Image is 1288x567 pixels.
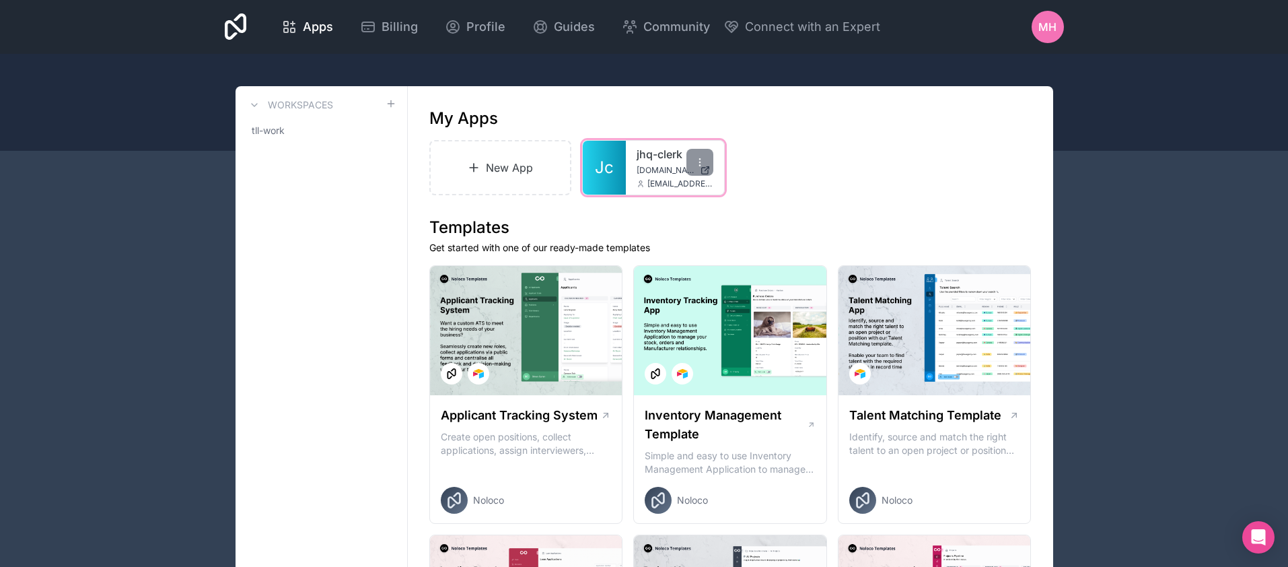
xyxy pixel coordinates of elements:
p: Create open positions, collect applications, assign interviewers, centralise candidate feedback a... [441,430,612,457]
a: Workspaces [246,97,333,113]
span: Community [643,18,710,36]
a: Billing [349,12,429,42]
span: Noloco [677,494,708,507]
a: Profile [434,12,516,42]
a: Community [611,12,721,42]
button: Connect with an Expert [723,18,880,36]
h3: Workspaces [268,98,333,112]
span: tll-work [252,124,285,137]
a: jhq-clerk [637,146,713,162]
h1: Templates [429,217,1032,238]
span: Billing [382,18,418,36]
h1: Talent Matching Template [849,406,1001,425]
img: Airtable Logo [855,368,865,379]
span: Noloco [882,494,913,507]
p: Simple and easy to use Inventory Management Application to manage your stock, orders and Manufact... [645,449,816,476]
span: [DOMAIN_NAME] [637,165,694,176]
a: [DOMAIN_NAME] [637,165,713,176]
img: Airtable Logo [677,368,688,379]
a: tll-work [246,119,396,143]
span: [EMAIL_ADDRESS][DOMAIN_NAME] [647,178,713,189]
h1: Inventory Management Template [645,406,806,444]
span: Guides [554,18,595,36]
a: Apps [271,12,344,42]
img: Airtable Logo [473,368,484,379]
h1: My Apps [429,108,498,129]
a: Jc [583,141,626,195]
span: Connect with an Expert [745,18,880,36]
a: Guides [522,12,606,42]
span: Profile [466,18,505,36]
h1: Applicant Tracking System [441,406,598,425]
span: Jc [595,157,614,178]
div: Open Intercom Messenger [1242,521,1275,554]
p: Identify, source and match the right talent to an open project or position with our Talent Matchi... [849,430,1020,457]
a: New App [429,140,572,195]
span: Apps [303,18,333,36]
span: MH [1038,19,1057,35]
span: Noloco [473,494,504,507]
p: Get started with one of our ready-made templates [429,241,1032,255]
